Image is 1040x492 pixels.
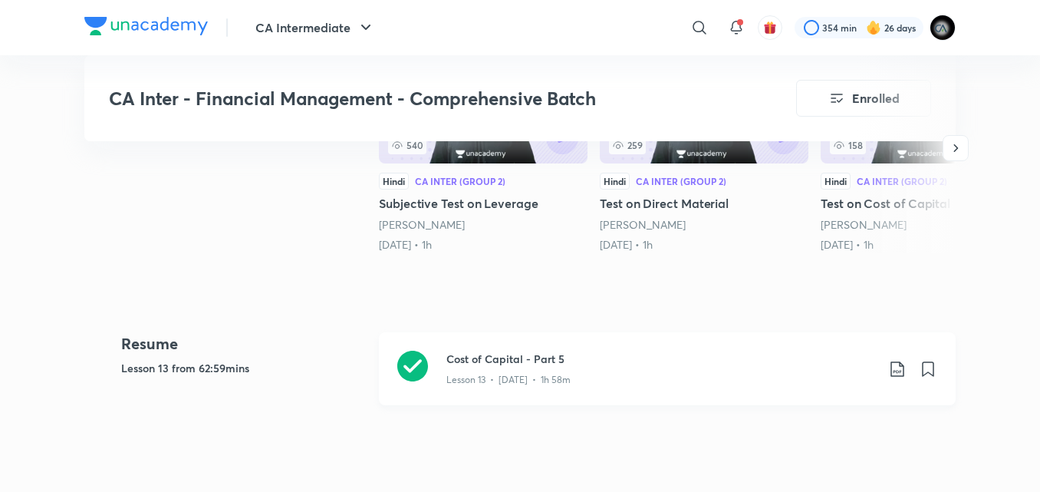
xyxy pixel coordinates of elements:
[821,237,1029,253] div: 15th Aug • 1h
[866,20,881,35] img: streak
[600,44,808,253] a: 259HindiCA Inter (Group 2)Test on Direct Material[PERSON_NAME][DATE] • 1h
[821,217,907,232] a: [PERSON_NAME]
[821,194,1029,213] h5: Test on Cost of Capital
[415,177,505,186] div: CA Inter (Group 2)
[821,217,1029,233] div: Aditya Sharma
[84,17,208,39] a: Company Logo
[446,351,876,367] h3: Cost of Capital - Part 5
[600,173,630,190] div: Hindi
[600,194,808,213] h5: Test on Direct Material
[636,177,726,186] div: CA Inter (Group 2)
[109,88,709,110] h3: CA Inter - Financial Management - Comprehensive Batch
[600,44,808,253] a: Test on Direct Material
[379,332,956,424] a: Cost of Capital - Part 5Lesson 13 • [DATE] • 1h 58m
[930,15,956,41] img: poojita Agrawal
[379,44,587,253] a: Subjective Test on Leverage
[379,194,587,213] h5: Subjective Test on Leverage
[379,173,409,190] div: Hindi
[600,217,808,233] div: Aditya Sharma
[121,360,367,376] h5: Lesson 13 from 62:59mins
[763,21,777,35] img: avatar
[379,217,465,232] a: [PERSON_NAME]
[121,332,367,355] h4: Resume
[796,80,931,117] button: Enrolled
[758,15,782,40] button: avatar
[857,177,947,186] div: CA Inter (Group 2)
[84,17,208,35] img: Company Logo
[379,237,587,253] div: 27th Jul • 1h
[446,373,571,387] p: Lesson 13 • [DATE] • 1h 58m
[600,237,808,253] div: 3rd Aug • 1h
[600,217,686,232] a: [PERSON_NAME]
[246,12,384,43] button: CA Intermediate
[379,217,587,233] div: Aditya Sharma
[388,136,426,154] span: 540
[379,44,587,253] a: 540HindiCA Inter (Group 2)Subjective Test on Leverage[PERSON_NAME][DATE] • 1h
[821,173,851,190] div: Hindi
[821,44,1029,253] a: 158HindiCA Inter (Group 2)Test on Cost of Capital[PERSON_NAME][DATE] • 1h
[830,136,866,154] span: 158
[609,136,646,154] span: 259
[821,44,1029,253] a: Test on Cost of Capital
